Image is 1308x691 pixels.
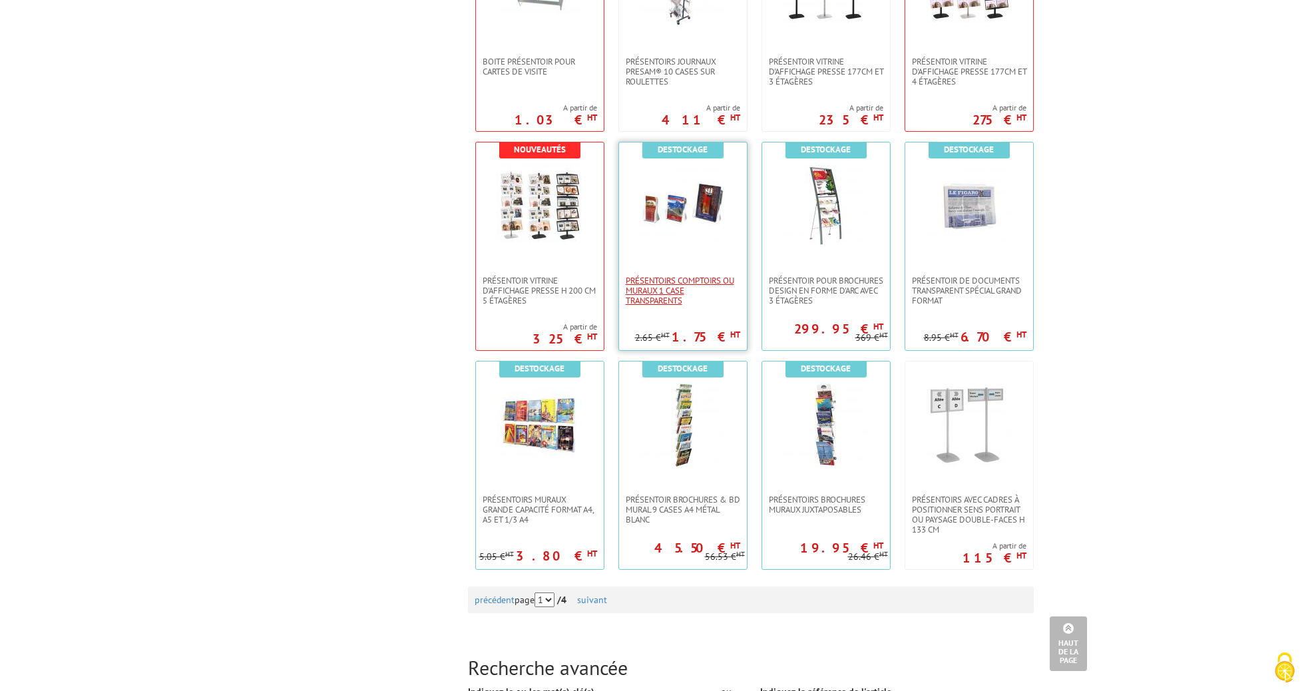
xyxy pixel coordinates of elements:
[905,276,1033,306] a: PRÉSENTOIR DE DOCUMENTS TRANSPARENT SPÉCIAL GRAND FORMAT
[672,333,740,341] p: 1.75 €
[783,381,869,468] img: Présentoirs brochures muraux juxtaposables
[973,103,1026,113] span: A partir de
[736,549,745,559] sup: HT
[661,330,670,340] sup: HT
[801,363,851,374] b: Destockage
[561,594,566,606] span: 4
[619,495,747,525] a: Présentoir Brochures & BD mural 9 cases A4 métal blanc
[658,144,708,155] b: Destockage
[730,112,740,123] sup: HT
[468,656,1034,678] h2: Recherche avancée
[1016,329,1026,340] sup: HT
[762,57,890,87] a: Présentoir vitrine d'affichage presse 177cm et 3 étagères
[912,495,1026,535] span: Présentoirs avec cadres à positionner sens portrait ou paysage double-faces H 133 cm
[626,495,740,525] span: Présentoir Brochures & BD mural 9 cases A4 métal blanc
[640,381,726,468] img: Présentoir Brochures & BD mural 9 cases A4 métal blanc
[963,541,1026,551] span: A partir de
[794,325,883,333] p: 299.95 €
[926,381,1012,468] img: Présentoirs avec cadres à positionner sens portrait ou paysage double-faces H 133 cm
[533,335,597,343] p: 325 €
[1268,651,1301,684] img: Cookies (fenêtre modale)
[635,333,670,343] p: 2.65 €
[730,540,740,551] sup: HT
[483,276,597,306] span: Présentoir vitrine d'affichage presse H 200 cm 5 étagères
[658,363,708,374] b: Destockage
[848,552,888,562] p: 26.46 €
[483,495,597,525] span: PRÉSENTOIRS MURAUX GRANDE CAPACITÉ FORMAT A4, A5 ET 1/3 A4
[762,495,890,515] a: Présentoirs brochures muraux juxtaposables
[769,495,883,515] span: Présentoirs brochures muraux juxtaposables
[1050,616,1087,671] a: Haut de la page
[783,162,869,249] img: Présentoir pour brochures design en forme d'arc avec 3 étagères
[924,333,959,343] p: 8.95 €
[873,540,883,551] sup: HT
[619,276,747,306] a: Présentoirs comptoirs ou muraux 1 case Transparents
[963,554,1026,562] p: 115 €
[475,586,1027,613] div: page
[1016,112,1026,123] sup: HT
[640,162,726,249] img: Présentoirs comptoirs ou muraux 1 case Transparents
[577,594,607,606] a: suivant
[762,276,890,306] a: Présentoir pour brochures design en forme d'arc avec 3 étagères
[801,144,851,155] b: Destockage
[905,495,1033,535] a: Présentoirs avec cadres à positionner sens portrait ou paysage double-faces H 133 cm
[515,116,597,124] p: 1.03 €
[905,57,1033,87] a: Présentoir vitrine d'affichage presse 177cm et 4 étagères
[819,103,883,113] span: A partir de
[476,57,604,77] a: Boite présentoir pour Cartes de Visite
[961,333,1026,341] p: 6.70 €
[476,495,604,525] a: PRÉSENTOIRS MURAUX GRANDE CAPACITÉ FORMAT A4, A5 ET 1/3 A4
[1261,646,1308,691] button: Cookies (fenêtre modale)
[497,381,583,468] img: PRÉSENTOIRS MURAUX GRANDE CAPACITÉ FORMAT A4, A5 ET 1/3 A4
[516,552,597,560] p: 3.80 €
[619,57,747,87] a: Présentoirs journaux Presam® 10 cases sur roulettes
[912,276,1026,306] span: PRÉSENTOIR DE DOCUMENTS TRANSPARENT SPÉCIAL GRAND FORMAT
[662,103,740,113] span: A partir de
[514,144,566,155] b: Nouveautés
[587,331,597,342] sup: HT
[944,144,994,155] b: Destockage
[497,162,583,249] img: Présentoir vitrine d'affichage presse H 200 cm 5 étagères
[662,116,740,124] p: 411 €
[950,330,959,340] sup: HT
[475,594,515,606] a: précédent
[800,544,883,552] p: 19.95 €
[479,552,514,562] p: 5.05 €
[587,112,597,123] sup: HT
[879,549,888,559] sup: HT
[626,57,740,87] span: Présentoirs journaux Presam® 10 cases sur roulettes
[515,103,597,113] span: A partir de
[730,329,740,340] sup: HT
[1016,550,1026,561] sup: HT
[926,162,1012,249] img: PRÉSENTOIR DE DOCUMENTS TRANSPARENT SPÉCIAL GRAND FORMAT
[626,276,740,306] span: Présentoirs comptoirs ou muraux 1 case Transparents
[855,333,888,343] p: 369 €
[533,322,597,332] span: A partir de
[705,552,745,562] p: 56.53 €
[912,57,1026,87] span: Présentoir vitrine d'affichage presse 177cm et 4 étagères
[879,330,888,340] sup: HT
[476,276,604,306] a: Présentoir vitrine d'affichage presse H 200 cm 5 étagères
[973,116,1026,124] p: 275 €
[515,363,564,374] b: Destockage
[769,276,883,306] span: Présentoir pour brochures design en forme d'arc avec 3 étagères
[505,549,514,559] sup: HT
[587,548,597,559] sup: HT
[483,57,597,77] span: Boite présentoir pour Cartes de Visite
[873,321,883,332] sup: HT
[557,594,574,606] strong: /
[819,116,883,124] p: 235 €
[654,544,740,552] p: 45.50 €
[873,112,883,123] sup: HT
[769,57,883,87] span: Présentoir vitrine d'affichage presse 177cm et 3 étagères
